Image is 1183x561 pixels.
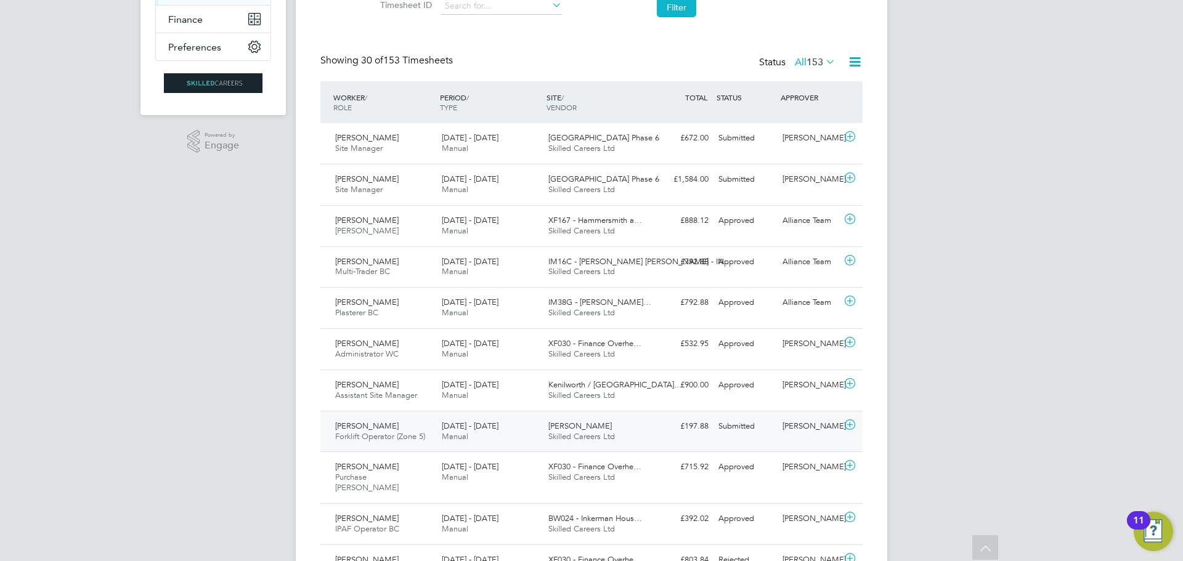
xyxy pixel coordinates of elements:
span: [PERSON_NAME] [335,338,399,349]
span: Site Manager [335,143,383,153]
span: Purchase [PERSON_NAME] [335,472,399,493]
div: PERIOD [437,86,543,118]
div: Approved [713,211,778,231]
div: 11 [1133,520,1144,536]
span: XF030 - Finance Overhe… [548,461,641,472]
div: Alliance Team [778,293,842,313]
div: Approved [713,375,778,395]
span: [PERSON_NAME] [335,225,399,236]
span: Manual [442,523,468,534]
span: IPAF Operator BC [335,523,399,534]
div: [PERSON_NAME] [778,334,842,354]
img: skilledcareers-logo-retina.png [164,73,262,93]
div: [PERSON_NAME] [778,128,842,148]
span: 153 [807,56,823,68]
button: Preferences [156,33,270,60]
div: [PERSON_NAME] [778,169,842,190]
div: Status [759,54,838,71]
span: Manual [442,349,468,359]
span: Skilled Careers Ltd [548,472,615,482]
span: [DATE] - [DATE] [442,461,498,472]
div: £792.88 [649,293,713,313]
span: 30 of [361,54,383,67]
span: [PERSON_NAME] [335,256,399,267]
div: Approved [713,252,778,272]
a: Powered byEngage [187,130,240,153]
span: Skilled Careers Ltd [548,431,615,442]
span: [PERSON_NAME] [548,421,612,431]
div: £532.95 [649,334,713,354]
span: Finance [168,14,203,25]
div: £392.02 [649,509,713,529]
span: XF030 - Finance Overhe… [548,338,641,349]
span: [DATE] - [DATE] [442,132,498,143]
span: [DATE] - [DATE] [442,256,498,267]
div: £672.00 [649,128,713,148]
div: Approved [713,334,778,354]
div: APPROVER [778,86,842,108]
div: £1,584.00 [649,169,713,190]
div: Approved [713,293,778,313]
button: Finance [156,6,270,33]
span: / [561,92,564,102]
span: Skilled Careers Ltd [548,349,615,359]
span: [DATE] - [DATE] [442,297,498,307]
span: Powered by [205,130,239,140]
div: £197.88 [649,416,713,437]
span: Multi-Trader BC [335,266,390,276]
span: Administrator WC [335,349,399,359]
span: Manual [442,143,468,153]
div: SITE [543,86,650,118]
span: [DATE] - [DATE] [442,338,498,349]
button: Open Resource Center, 11 new notifications [1134,512,1173,551]
span: Manual [442,184,468,195]
div: [PERSON_NAME] [778,416,842,437]
span: [PERSON_NAME] [335,379,399,390]
div: Approved [713,457,778,477]
span: Preferences [168,41,221,53]
span: IM38G - [PERSON_NAME]… [548,297,651,307]
span: [PERSON_NAME] [335,297,399,307]
span: Manual [442,431,468,442]
span: Engage [205,140,239,151]
span: [DATE] - [DATE] [442,379,498,390]
div: Submitted [713,128,778,148]
span: [PERSON_NAME] [335,461,399,472]
span: Manual [442,225,468,236]
label: All [795,56,835,68]
span: [PERSON_NAME] [335,421,399,431]
span: / [466,92,469,102]
span: Skilled Careers Ltd [548,266,615,276]
span: [DATE] - [DATE] [442,215,498,225]
div: Approved [713,509,778,529]
span: [DATE] - [DATE] [442,513,498,523]
span: IM16C - [PERSON_NAME] [PERSON_NAME] - IN… [548,256,732,267]
span: BW024 - Inkerman Hous… [548,513,642,523]
div: [PERSON_NAME] [778,509,842,529]
div: £900.00 [649,375,713,395]
span: TYPE [440,102,457,112]
span: Manual [442,266,468,276]
div: STATUS [713,86,778,108]
div: £888.12 [649,211,713,231]
div: Submitted [713,169,778,190]
span: 153 Timesheets [361,54,453,67]
span: Skilled Careers Ltd [548,143,615,153]
span: Forklift Operator (Zone 5) [335,431,425,442]
span: XF167 - Hammersmith a… [548,215,642,225]
div: £792.88 [649,252,713,272]
span: [GEOGRAPHIC_DATA] Phase 6 [548,174,659,184]
span: Skilled Careers Ltd [548,523,615,534]
a: Go to home page [155,73,271,93]
span: VENDOR [547,102,577,112]
div: WORKER [330,86,437,118]
span: Skilled Careers Ltd [548,225,615,236]
span: Site Manager [335,184,383,195]
span: [PERSON_NAME] [335,174,399,184]
div: [PERSON_NAME] [778,375,842,395]
span: [DATE] - [DATE] [442,421,498,431]
span: Assistant Site Manager [335,390,417,400]
span: Plasterer BC [335,307,378,318]
span: [PERSON_NAME] [335,513,399,523]
span: Manual [442,307,468,318]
